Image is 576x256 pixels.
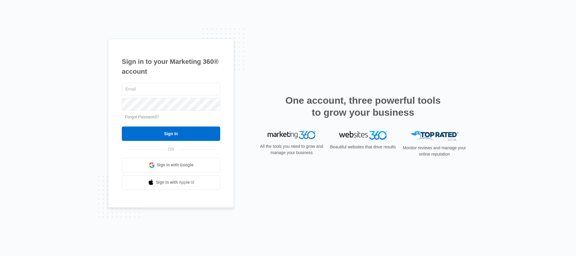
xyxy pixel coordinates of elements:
[401,145,468,157] p: Monitor reviews and manage your online reputation
[339,131,387,140] img: Websites 360
[157,162,193,168] span: Sign in with Google
[268,131,316,139] img: Marketing 360
[122,57,220,76] h1: Sign in to your Marketing 360® account
[283,94,442,118] h2: One account, three powerful tools to grow your business
[258,143,325,156] p: All the tools you need to grow and manage your business
[122,158,220,172] a: Sign in with Google
[122,127,220,141] input: Sign In
[122,83,220,95] input: Email
[410,131,458,141] img: Top Rated Local
[156,179,194,186] span: Sign in with Apple Id
[125,115,159,119] a: Forgot Password?
[122,175,220,190] a: Sign in with Apple Id
[164,146,178,153] span: OR
[329,144,397,150] p: Beautiful websites that drive results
